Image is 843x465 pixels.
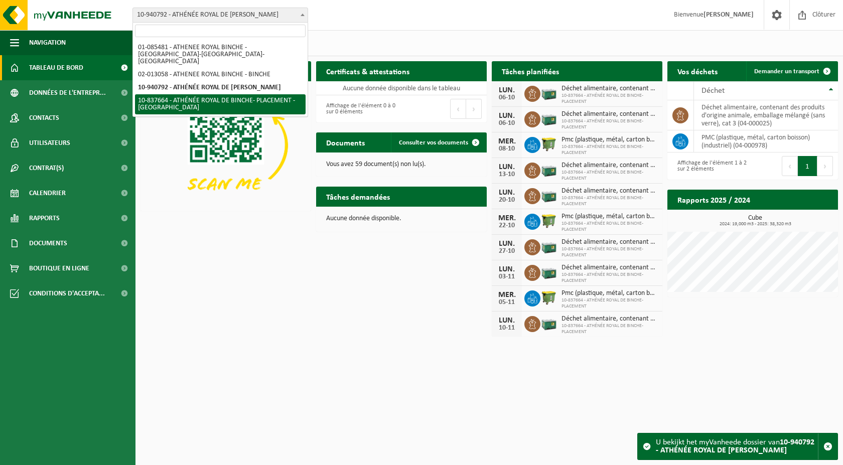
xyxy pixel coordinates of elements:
[29,55,83,80] span: Tableau de bord
[132,8,308,23] span: 10-940792 - ATHÉNÉE ROYAL DE BINCHE - BINCHE
[497,248,517,255] div: 27-10
[561,85,657,93] span: Déchet alimentaire, contenant des produits d'origine animale, emballage mélangé ...
[497,86,517,94] div: LUN.
[450,99,466,119] button: Previous
[497,112,517,120] div: LUN.
[817,156,833,176] button: Next
[540,110,557,127] img: PB-LB-0680-HPE-GN-01
[497,299,517,306] div: 05-11
[497,222,517,229] div: 22-10
[694,100,838,130] td: déchet alimentaire, contenant des produits d'origine animale, emballage mélangé (sans verre), cat...
[497,214,517,222] div: MER.
[316,187,400,206] h2: Tâches demandées
[561,297,657,309] span: 10-837664 - ATHÉNÉE ROYAL DE BINCHE- PLACEMENT
[672,215,838,227] h3: Cube
[29,281,105,306] span: Conditions d'accepta...
[135,68,306,81] li: 02-013058 - ATHENEE ROYAL BINCHE - BINCHE
[497,325,517,332] div: 10-11
[540,238,557,255] img: PB-LB-0680-HPE-GN-01
[497,171,517,178] div: 13-10
[751,209,837,229] a: Consulter les rapports
[540,161,557,178] img: PB-LB-0680-HPE-GN-01
[667,61,728,81] h2: Vos déchets
[701,87,725,95] span: Déchet
[561,213,657,221] span: Pmc (plastique, métal, carton boisson) (industriel)
[561,289,657,297] span: Pmc (plastique, métal, carton boisson) (industriel)
[656,438,814,454] strong: 10-940792 - ATHÉNÉE ROYAL DE [PERSON_NAME]
[29,105,59,130] span: Contacts
[561,162,657,170] span: Déchet alimentaire, contenant des produits d'origine animale, emballage mélangé ...
[326,215,477,222] p: Aucune donnée disponible.
[540,135,557,152] img: WB-1100-HPE-GN-50
[540,289,557,306] img: WB-1100-HPE-GN-50
[321,98,396,120] div: Affichage de l'élément 0 à 0 sur 0 éléments
[497,120,517,127] div: 06-10
[497,94,517,101] div: 06-10
[29,206,60,231] span: Rapports
[29,231,67,256] span: Documents
[561,118,657,130] span: 10-837664 - ATHÉNÉE ROYAL DE BINCHE- PLACEMENT
[326,161,477,168] p: Vous avez 59 document(s) non lu(s).
[391,132,486,152] a: Consulter vos documents
[540,187,557,204] img: PB-LB-0680-HPE-GN-01
[29,80,106,105] span: Données de l'entrepr...
[561,93,657,105] span: 10-837664 - ATHÉNÉE ROYAL DE BINCHE- PLACEMENT
[561,170,657,182] span: 10-837664 - ATHÉNÉE ROYAL DE BINCHE- PLACEMENT
[399,139,468,146] span: Consulter vos documents
[561,315,657,323] span: Déchet alimentaire, contenant des produits d'origine animale, emballage mélangé ...
[29,30,66,55] span: Navigation
[694,130,838,152] td: PMC (plastique, métal, carton boisson) (industriel) (04-000978)
[561,221,657,233] span: 10-837664 - ATHÉNÉE ROYAL DE BINCHE- PLACEMENT
[540,315,557,332] img: PB-LB-0680-HPE-GN-01
[561,187,657,195] span: Déchet alimentaire, contenant des produits d'origine animale, emballage mélangé ...
[497,197,517,204] div: 20-10
[754,68,819,75] span: Demander un transport
[466,99,482,119] button: Next
[497,273,517,280] div: 03-11
[316,81,487,95] td: Aucune donnée disponible dans le tableau
[135,81,306,94] li: 10-940792 - ATHÉNÉE ROYAL DE [PERSON_NAME]
[140,81,311,209] img: Download de VHEPlus App
[497,240,517,248] div: LUN.
[561,110,657,118] span: Déchet alimentaire, contenant des produits d'origine animale, emballage mélangé ...
[672,222,838,227] span: 2024: 19,000 m3 - 2025: 38,320 m3
[135,41,306,68] li: 01-085481 - ATHENEE ROYAL BINCHE - [GEOGRAPHIC_DATA]-[GEOGRAPHIC_DATA]-[GEOGRAPHIC_DATA]
[497,317,517,325] div: LUN.
[704,11,754,19] strong: [PERSON_NAME]
[497,265,517,273] div: LUN.
[561,136,657,144] span: Pmc (plastique, métal, carton boisson) (industriel)
[29,256,89,281] span: Boutique en ligne
[746,61,837,81] a: Demander un transport
[672,155,748,177] div: Affichage de l'élément 1 à 2 sur 2 éléments
[492,61,569,81] h2: Tâches planifiées
[540,84,557,101] img: PB-LB-0680-HPE-GN-01
[316,61,419,81] h2: Certificats & attestations
[561,238,657,246] span: Déchet alimentaire, contenant des produits d'origine animale, emballage mélangé ...
[497,137,517,145] div: MER.
[782,156,798,176] button: Previous
[133,8,308,22] span: 10-940792 - ATHÉNÉE ROYAL DE BINCHE - BINCHE
[316,132,375,152] h2: Documents
[656,433,818,459] div: U bekijkt het myVanheede dossier van
[497,145,517,152] div: 08-10
[798,156,817,176] button: 1
[561,272,657,284] span: 10-837664 - ATHÉNÉE ROYAL DE BINCHE- PLACEMENT
[561,323,657,335] span: 10-837664 - ATHÉNÉE ROYAL DE BINCHE- PLACEMENT
[29,130,70,156] span: Utilisateurs
[561,246,657,258] span: 10-837664 - ATHÉNÉE ROYAL DE BINCHE- PLACEMENT
[540,212,557,229] img: WB-1100-HPE-GN-50
[497,189,517,197] div: LUN.
[540,263,557,280] img: PB-LB-0680-HPE-GN-01
[497,291,517,299] div: MER.
[561,144,657,156] span: 10-837664 - ATHÉNÉE ROYAL DE BINCHE- PLACEMENT
[561,195,657,207] span: 10-837664 - ATHÉNÉE ROYAL DE BINCHE- PLACEMENT
[29,156,64,181] span: Contrat(s)
[561,264,657,272] span: Déchet alimentaire, contenant des produits d'origine animale, emballage mélangé ...
[667,190,760,209] h2: Rapports 2025 / 2024
[29,181,66,206] span: Calendrier
[135,94,306,114] li: 10-837664 - ATHÉNÉE ROYAL DE BINCHE- PLACEMENT - [GEOGRAPHIC_DATA]
[497,163,517,171] div: LUN.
